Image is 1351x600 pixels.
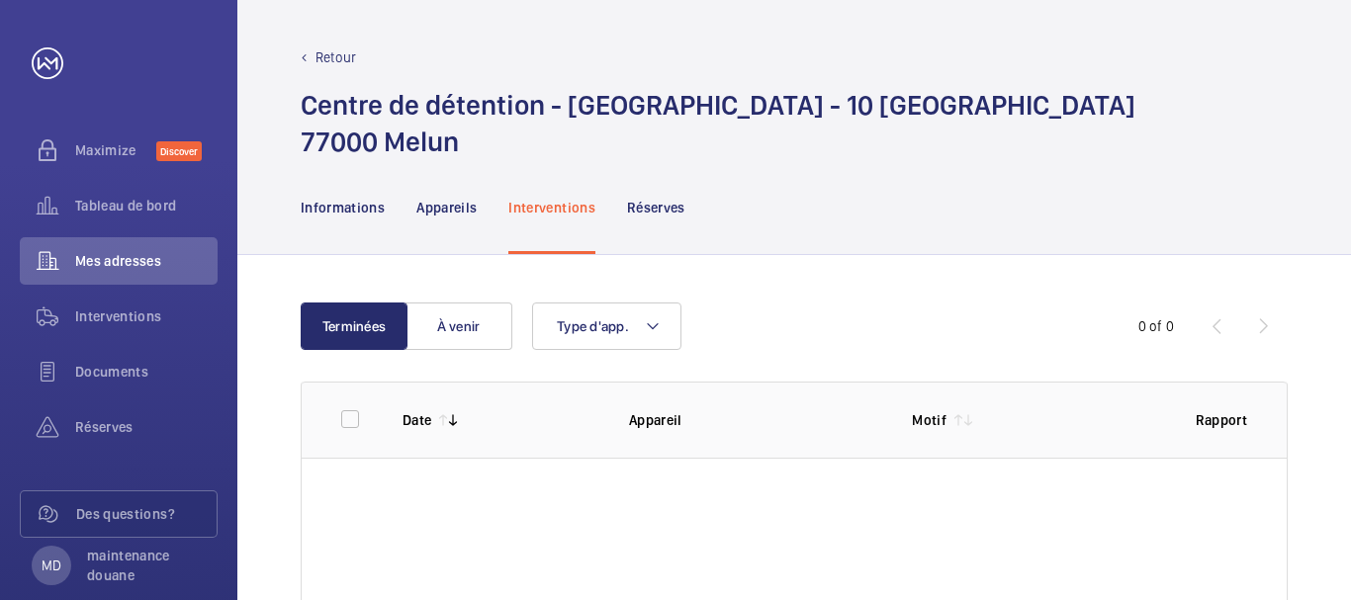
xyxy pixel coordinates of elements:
span: Des questions? [76,504,217,524]
span: Mes adresses [75,251,218,271]
p: Rapport [1196,410,1247,430]
span: Discover [156,141,202,161]
span: Type d'app. [557,318,629,334]
span: Documents [75,362,218,382]
p: Motif [912,410,946,430]
button: Type d'app. [532,302,681,350]
p: MD [42,556,61,575]
p: Appareil [629,410,880,430]
span: Tableau de bord [75,196,218,215]
h1: Centre de détention - [GEOGRAPHIC_DATA] - 10 [GEOGRAPHIC_DATA] 77000 Melun [301,87,1135,160]
p: maintenance douane [87,546,206,585]
p: Date [403,410,431,430]
span: Interventions [75,306,218,326]
p: Retour [315,47,356,67]
p: Réserves [627,198,685,217]
span: Réserves [75,417,218,437]
button: À venir [405,302,512,350]
p: Appareils [416,198,477,217]
p: Interventions [508,198,595,217]
span: Maximize [75,140,156,160]
p: Informations [301,198,385,217]
button: Terminées [301,302,407,350]
div: 0 of 0 [1138,316,1174,336]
